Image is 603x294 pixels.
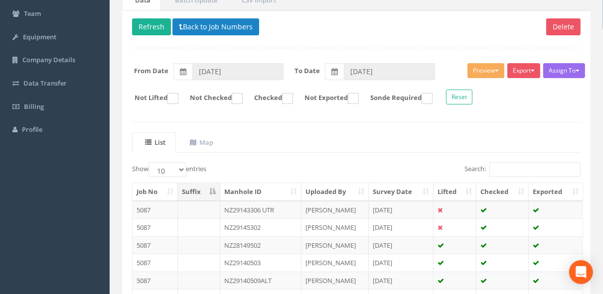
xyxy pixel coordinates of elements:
label: Not Lifted [125,93,178,104]
a: List [132,132,176,153]
span: Data Transfer [23,79,67,88]
th: Checked: activate to sort column ascending [476,183,529,201]
label: Search: [464,162,581,177]
th: Survey Date: activate to sort column ascending [369,183,434,201]
button: Back to Job Numbers [172,18,259,35]
select: Showentries [149,162,186,177]
input: To Date [344,63,435,80]
td: [DATE] [369,254,434,272]
td: [DATE] [369,236,434,254]
td: NZ29145302 [220,218,301,236]
td: NZ29143306 UTR [220,201,301,219]
span: Profile [22,125,42,134]
th: Lifted: activate to sort column ascending [434,183,476,201]
button: Preview [467,63,504,78]
button: Assign To [543,63,585,78]
label: Not Checked [180,93,243,104]
button: Refresh [132,18,171,35]
a: Map [177,132,224,153]
label: To Date [295,66,320,76]
td: [DATE] [369,272,434,290]
td: 5087 [133,272,178,290]
div: Open Intercom Messenger [569,260,593,284]
button: Delete [546,18,581,35]
td: [PERSON_NAME] [301,218,369,236]
th: Manhole ID: activate to sort column ascending [220,183,301,201]
th: Exported: activate to sort column ascending [529,183,583,201]
td: [PERSON_NAME] [301,254,369,272]
th: Job No: activate to sort column ascending [133,183,178,201]
input: From Date [192,63,284,80]
th: Suffix: activate to sort column descending [178,183,220,201]
td: NZ29140509ALT [220,272,301,290]
span: Billing [24,102,44,111]
input: Search: [489,162,581,177]
label: Show entries [132,162,206,177]
td: 5087 [133,236,178,254]
td: [PERSON_NAME] [301,236,369,254]
span: Equipment [23,32,56,41]
td: [DATE] [369,201,434,219]
label: Checked [244,93,293,104]
td: 5087 [133,201,178,219]
td: [PERSON_NAME] [301,201,369,219]
span: Company Details [22,55,75,64]
td: [DATE] [369,218,434,236]
td: NZ29140503 [220,254,301,272]
td: 5087 [133,218,178,236]
label: Not Exported [295,93,359,104]
button: Export [507,63,540,78]
label: Sonde Required [360,93,433,104]
label: From Date [135,66,169,76]
uib-tab-heading: List [145,138,165,147]
uib-tab-heading: Map [190,138,213,147]
td: [PERSON_NAME] [301,272,369,290]
button: Reset [446,90,472,104]
span: Team [24,9,41,18]
td: 5087 [133,254,178,272]
th: Uploaded By: activate to sort column ascending [301,183,369,201]
td: NZ28149502 [220,236,301,254]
